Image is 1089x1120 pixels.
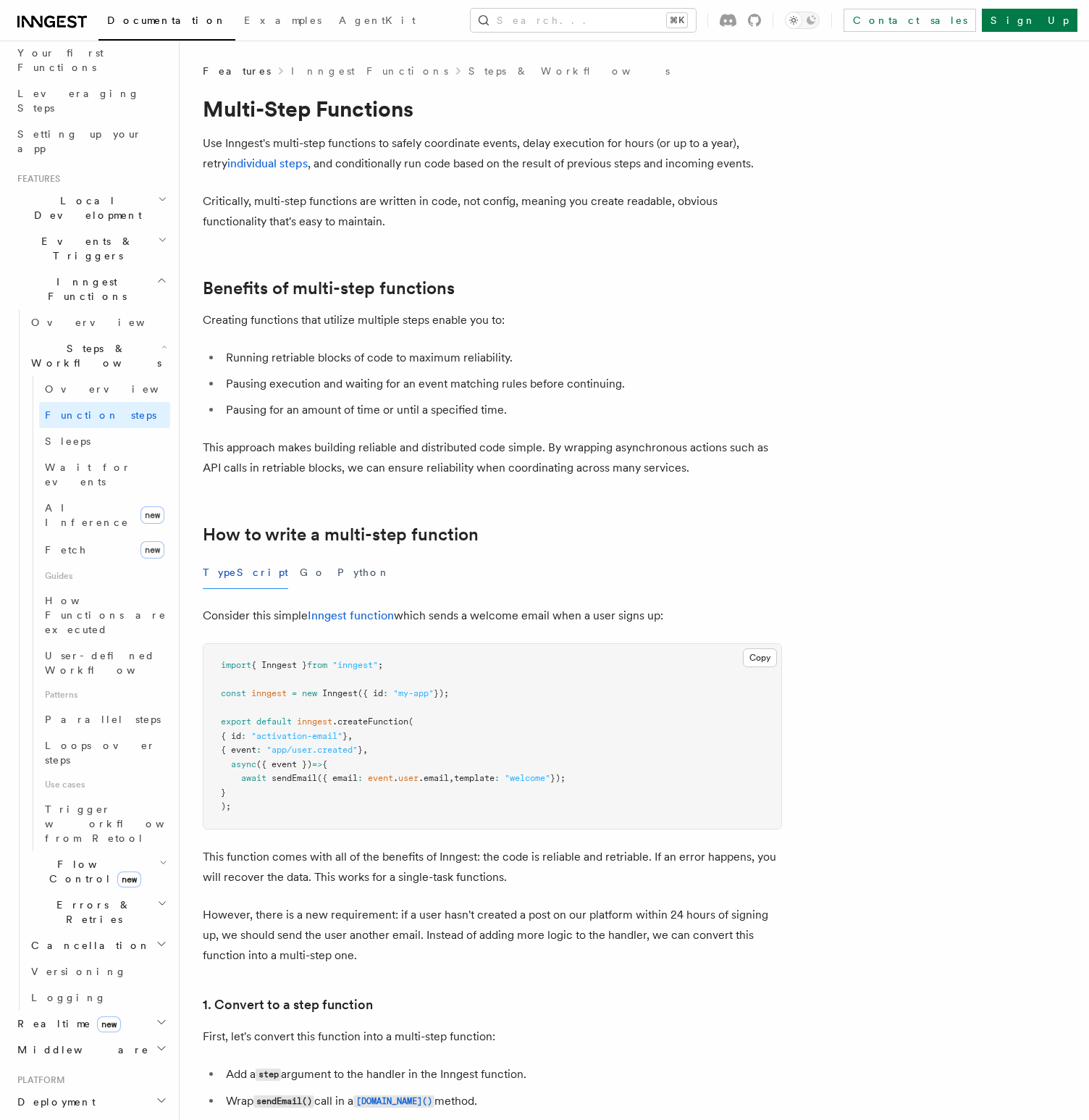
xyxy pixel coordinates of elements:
span: new [302,688,317,698]
span: Wait for events [45,461,131,488]
span: "inngest" [332,660,378,670]
span: Features [12,173,60,185]
li: Pausing for an amount of time or until a specified time. [222,400,782,420]
span: How Functions are executed [45,595,167,635]
span: import [221,660,251,670]
img: website_grey.svg [23,38,35,51]
div: ドメイン概要 [65,87,121,96]
p: Critically, multi-step functions are written in code, not config, meaning you create readable, ob... [203,191,782,232]
span: AgentKit [339,14,416,26]
span: , [449,773,454,783]
li: Pausing execution and waiting for an event matching rules before continuing. [222,374,782,394]
button: Go [300,556,326,589]
span: { Inngest } [251,660,307,670]
a: Trigger workflows from Retool [39,796,170,851]
span: Overview [31,317,180,328]
a: AgentKit [330,4,424,39]
button: Cancellation [25,932,170,958]
a: Steps & Workflows [468,64,670,78]
span: , [363,745,368,755]
a: Versioning [25,958,170,985]
span: } [342,731,348,741]
button: Deployment [12,1089,170,1115]
a: Inngest Functions [291,64,448,78]
span: Realtime [12,1016,121,1031]
span: : [358,773,363,783]
a: Sign Up [982,9,1077,32]
span: { [322,759,327,769]
p: Creating functions that utilize multiple steps enable you to: [203,310,782,330]
span: } [221,787,226,798]
li: Running retriable blocks of code to maximum reliability. [222,348,782,368]
span: ( [408,716,413,727]
span: Your first Functions [17,47,104,73]
span: .createFunction [332,716,408,727]
span: new [140,541,164,559]
span: event [368,773,393,783]
a: Loops over steps [39,732,170,773]
span: Fetch [45,544,87,556]
h1: Multi-Step Functions [203,96,782,122]
a: Contact sales [844,9,976,32]
button: Events & Triggers [12,228,170,269]
div: v 4.0.25 [41,23,71,35]
span: User-defined Workflows [45,650,175,676]
span: .email [419,773,449,783]
button: Middleware [12,1037,170,1063]
span: "my-app" [393,688,434,698]
span: export [221,716,251,727]
a: Inngest function [308,609,394,622]
a: Logging [25,985,170,1011]
button: Copy [743,648,777,667]
span: Local Development [12,193,158,222]
a: AI Inferencenew [39,495,170,535]
a: Parallel steps [39,706,170,732]
button: Search...⌘K [471,9,696,32]
a: Documentation [98,4,235,41]
span: Patterns [39,683,170,706]
span: await [241,773,266,783]
span: async [231,759,256,769]
span: Leveraging Steps [17,88,140,114]
p: Use Inngest's multi-step functions to safely coordinate events, delay execution for hours (or up ... [203,133,782,174]
span: Inngest [322,688,358,698]
span: Inngest Functions [12,275,156,304]
span: Documentation [107,14,227,26]
span: "activation-email" [251,731,342,741]
a: Leveraging Steps [12,80,170,121]
span: Versioning [31,966,127,977]
p: However, there is a new requirement: if a user hasn't created a post on our platform within 24 ho... [203,905,782,966]
span: inngest [251,688,287,698]
span: template [454,773,495,783]
span: Logging [31,992,106,1003]
img: logo_orange.svg [23,23,35,35]
button: Toggle dark mode [785,12,820,29]
span: default [256,716,292,727]
span: Trigger workflows from Retool [45,803,204,844]
span: = [292,688,297,698]
button: Steps & Workflows [25,335,170,376]
span: "welcome" [505,773,550,783]
div: キーワード流入 [168,87,233,96]
button: TypeScript [203,556,288,589]
a: Wait for events [39,454,170,495]
a: Fetchnew [39,535,170,564]
span: sendEmail [272,773,317,783]
div: ドメイン: [DOMAIN_NAME] [38,38,167,51]
img: tab_domain_overview_orange.svg [49,85,61,97]
button: Realtimenew [12,1011,170,1037]
span: Function steps [45,409,156,421]
p: This function comes with all of the benefits of Inngest: the code is reliable and retriable. If a... [203,847,782,887]
span: { id [221,731,241,741]
a: Overview [39,376,170,402]
span: Loops over steps [45,740,156,766]
span: Parallel steps [45,714,161,725]
code: sendEmail() [253,1095,314,1108]
span: } [358,745,363,755]
span: Middleware [12,1042,149,1057]
span: AI Inference [45,502,129,528]
span: new [97,1016,121,1032]
span: }); [550,773,565,783]
span: Flow Control [25,857,159,886]
a: How Functions are executed [39,588,170,643]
